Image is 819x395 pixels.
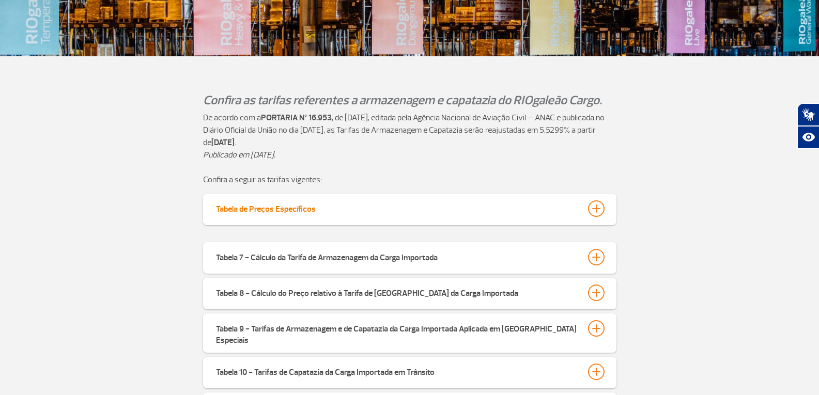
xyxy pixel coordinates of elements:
[216,200,316,215] div: Tabela de Preços Específicos
[797,103,819,126] button: Abrir tradutor de língua de sinais.
[203,112,616,149] p: De acordo com a , de [DATE], editada pela Agência Nacional de Aviação Civil – ANAC e publicada no...
[261,113,332,123] strong: PORTARIA Nº 16.953
[215,284,604,302] button: Tabela 8 - Cálculo do Preço relativo à Tarifa de [GEOGRAPHIC_DATA] da Carga Importada
[216,320,578,346] div: Tabela 9 - Tarifas de Armazenagem e de Capatazia da Carga Importada Aplicada em [GEOGRAPHIC_DATA]...
[215,248,604,266] button: Tabela 7 - Cálculo da Tarifa de Armazenagem da Carga Importada
[797,103,819,149] div: Plugin de acessibilidade da Hand Talk.
[211,137,235,148] strong: [DATE]
[216,249,438,263] div: Tabela 7 - Cálculo da Tarifa de Armazenagem da Carga Importada
[215,320,604,346] button: Tabela 9 - Tarifas de Armazenagem e de Capatazia da Carga Importada Aplicada em [GEOGRAPHIC_DATA]...
[216,364,435,378] div: Tabela 10 - Tarifas de Capatazia da Carga Importada em Trânsito
[216,285,518,299] div: Tabela 8 - Cálculo do Preço relativo à Tarifa de [GEOGRAPHIC_DATA] da Carga Importada
[203,173,616,186] p: Confira a seguir as tarifas vigentes:
[215,200,604,217] button: Tabela de Preços Específicos
[203,150,275,160] em: Publicado em [DATE].
[797,126,819,149] button: Abrir recursos assistivos.
[215,363,604,381] button: Tabela 10 - Tarifas de Capatazia da Carga Importada em Trânsito
[203,91,616,109] p: Confira as tarifas referentes a armazenagem e capatazia do RIOgaleão Cargo.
